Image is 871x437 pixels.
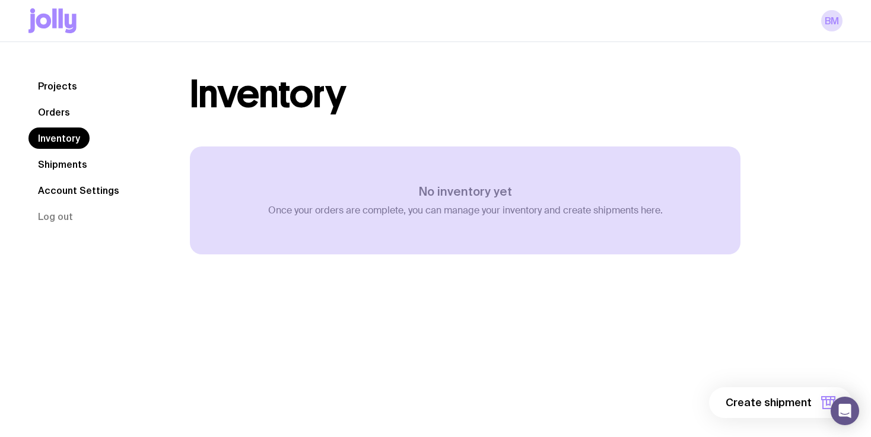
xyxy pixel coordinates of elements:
[28,127,90,149] a: Inventory
[726,395,812,410] span: Create shipment
[709,387,852,418] button: Create shipment
[268,184,663,199] h3: No inventory yet
[28,75,87,97] a: Projects
[28,154,97,175] a: Shipments
[821,10,843,31] a: BM
[268,205,663,216] p: Once your orders are complete, you can manage your inventory and create shipments here.
[831,397,859,425] div: Open Intercom Messenger
[28,101,80,123] a: Orders
[28,180,129,201] a: Account Settings
[28,206,82,227] button: Log out
[190,75,346,113] h1: Inventory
